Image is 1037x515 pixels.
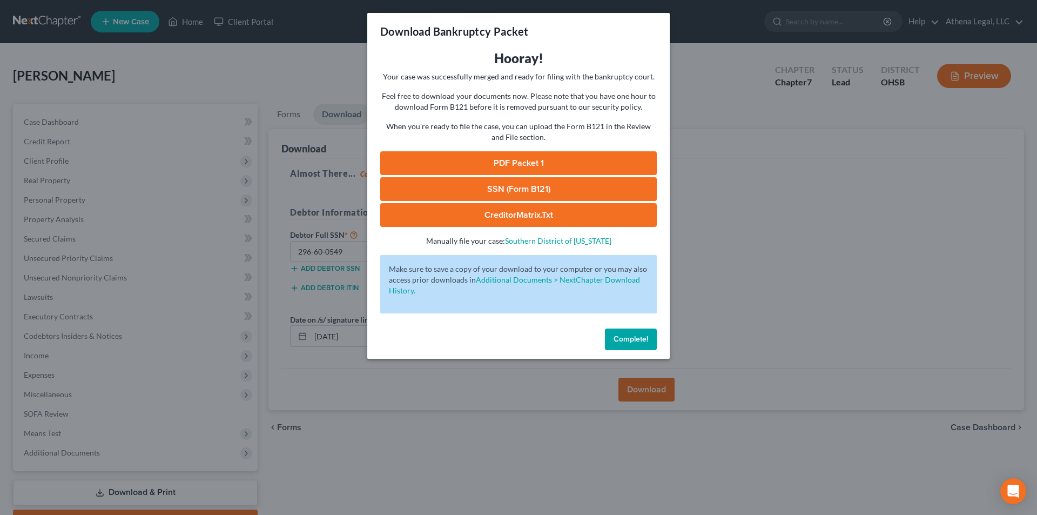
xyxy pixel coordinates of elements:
a: Southern District of [US_STATE] [505,236,611,245]
p: When you're ready to file the case, you can upload the Form B121 in the Review and File section. [380,121,657,143]
a: PDF Packet 1 [380,151,657,175]
a: SSN (Form B121) [380,177,657,201]
p: Feel free to download your documents now. Please note that you have one hour to download Form B12... [380,91,657,112]
h3: Hooray! [380,50,657,67]
a: Additional Documents > NextChapter Download History. [389,275,640,295]
p: Your case was successfully merged and ready for filing with the bankruptcy court. [380,71,657,82]
p: Make sure to save a copy of your download to your computer or you may also access prior downloads in [389,264,648,296]
h3: Download Bankruptcy Packet [380,24,528,39]
button: Complete! [605,329,657,350]
p: Manually file your case: [380,236,657,246]
span: Complete! [614,335,648,344]
a: CreditorMatrix.txt [380,203,657,227]
div: Open Intercom Messenger [1000,478,1026,504]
